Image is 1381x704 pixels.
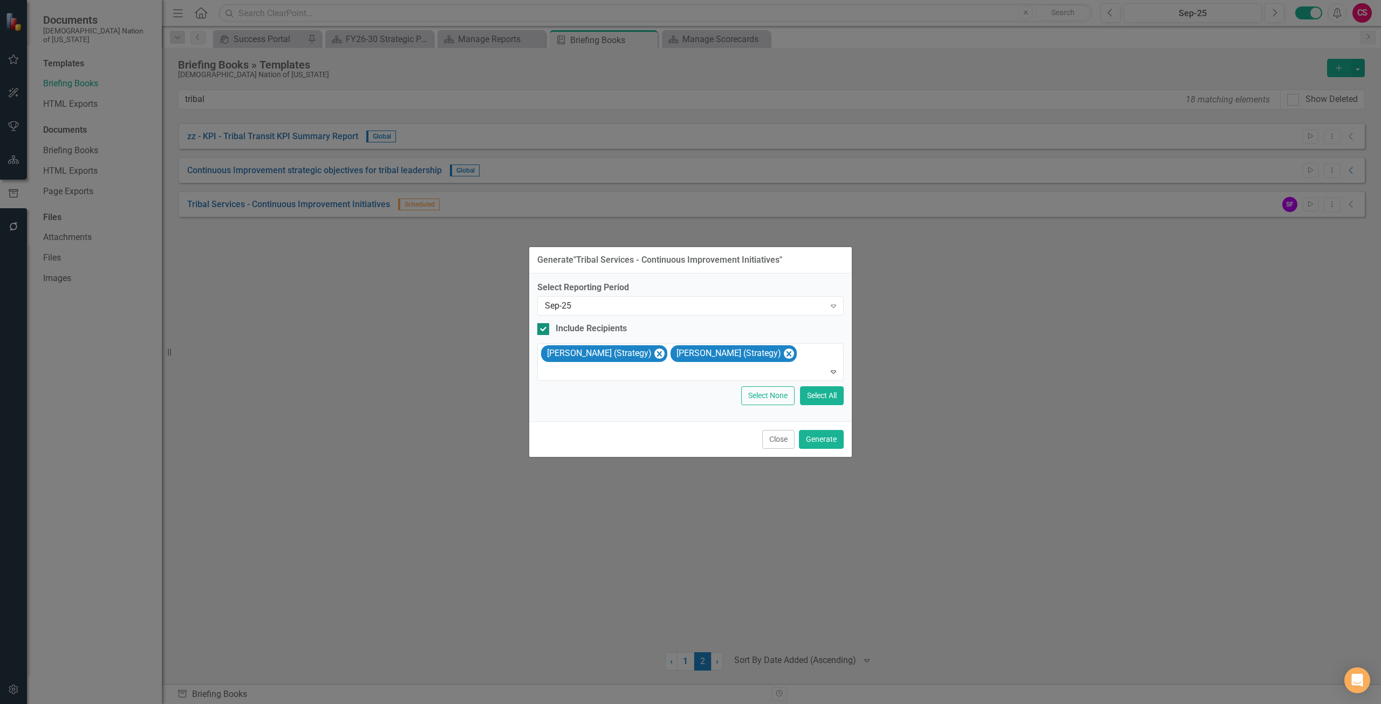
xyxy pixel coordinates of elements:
div: Sep-25 [545,300,825,312]
div: Generate " Tribal Services - Continuous Improvement Initiatives " [537,255,782,265]
button: Generate [799,430,844,449]
div: Open Intercom Messenger [1344,667,1370,693]
button: Select All [800,386,844,405]
button: Select None [741,386,795,405]
label: Select Reporting Period [537,282,844,294]
div: Remove Krystal Wilson (Strategy) [784,348,794,359]
div: [PERSON_NAME] (Strategy) [544,346,653,361]
button: Close [762,430,795,449]
div: [PERSON_NAME] (Strategy) [673,346,783,361]
div: Remove Sheriden Franks (Strategy) [654,348,665,359]
div: Include Recipients [556,323,627,335]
